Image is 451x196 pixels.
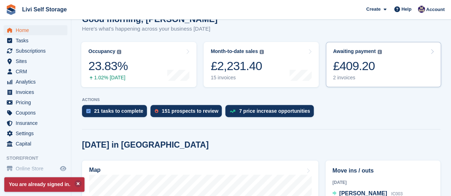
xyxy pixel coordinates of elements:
div: 1.02% [DATE] [88,75,128,81]
a: menu [4,56,67,66]
a: menu [4,108,67,118]
span: Online Store [16,164,58,174]
a: menu [4,164,67,174]
div: Awaiting payment [333,48,376,54]
div: £2,231.40 [211,59,264,73]
span: Tasks [16,36,58,46]
span: CRM [16,67,58,76]
a: 21 tasks to complete [82,105,150,121]
span: Subscriptions [16,46,58,56]
img: icon-info-grey-7440780725fd019a000dd9b08b2336e03edf1995a4989e88bcd33f0948082b44.svg [378,50,382,54]
a: menu [4,118,67,128]
div: £409.20 [333,59,382,73]
a: Preview store [59,164,67,173]
a: Month-to-date sales £2,231.40 15 invoices [204,42,319,87]
a: menu [4,128,67,138]
img: prospect-51fa495bee0391a8d652442698ab0144808aea92771e9ea1ae160a38d050c398.svg [155,109,158,113]
p: Here's what's happening across your business [DATE] [82,25,217,33]
div: Occupancy [88,48,115,54]
img: icon-info-grey-7440780725fd019a000dd9b08b2336e03edf1995a4989e88bcd33f0948082b44.svg [260,50,264,54]
span: Storefront [6,155,71,162]
a: menu [4,67,67,76]
div: [DATE] [332,179,434,186]
a: 151 prospects to review [150,105,226,121]
h2: Map [89,167,101,173]
img: stora-icon-8386f47178a22dfd0bd8f6a31ec36ba5ce8667c1dd55bd0f319d3a0aa187defe.svg [6,4,16,15]
span: Pricing [16,97,58,107]
img: price_increase_opportunities-93ffe204e8149a01c8c9dc8f82e8f89637d9d84a8eef4429ea346261dce0b2c0.svg [230,110,235,113]
a: 7 price increase opportunities [225,105,317,121]
a: Awaiting payment £409.20 2 invoices [326,42,441,87]
span: Account [426,6,445,13]
a: menu [4,46,67,56]
div: 15 invoices [211,75,264,81]
a: menu [4,77,67,87]
img: icon-info-grey-7440780725fd019a000dd9b08b2336e03edf1995a4989e88bcd33f0948082b44.svg [117,50,121,54]
span: Home [16,25,58,35]
div: 21 tasks to complete [94,108,143,114]
a: menu [4,139,67,149]
p: ACTIONS [82,97,440,102]
a: Livi Self Storage [19,4,70,15]
a: menu [4,25,67,35]
img: Jim [418,6,425,13]
a: menu [4,36,67,46]
a: menu [4,87,67,97]
a: menu [4,97,67,107]
span: Settings [16,128,58,138]
span: Sites [16,56,58,66]
div: Month-to-date sales [211,48,258,54]
img: task-75834270c22a3079a89374b754ae025e5fb1db73e45f91037f5363f120a921f8.svg [86,109,91,113]
h2: [DATE] in [GEOGRAPHIC_DATA] [82,140,209,150]
div: 23.83% [88,59,128,73]
a: Occupancy 23.83% 1.02% [DATE] [81,42,196,87]
div: 151 prospects to review [162,108,219,114]
span: Insurance [16,118,58,128]
span: Help [401,6,411,13]
span: Create [366,6,380,13]
span: Analytics [16,77,58,87]
h2: Move ins / outs [332,166,434,175]
span: Coupons [16,108,58,118]
span: Capital [16,139,58,149]
div: 7 price increase opportunities [239,108,310,114]
p: You are already signed in. [4,177,84,192]
div: 2 invoices [333,75,382,81]
span: Invoices [16,87,58,97]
